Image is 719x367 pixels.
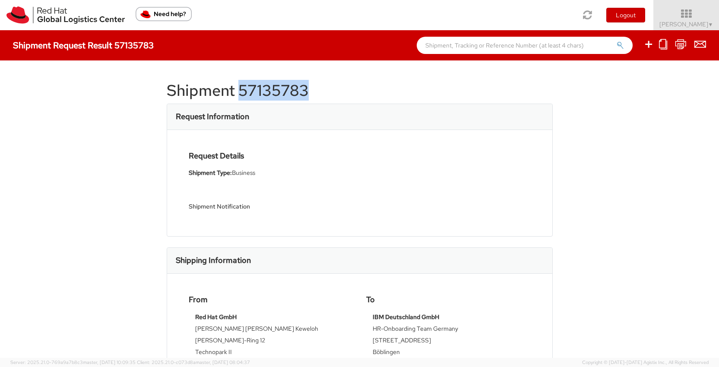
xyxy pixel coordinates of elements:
h3: Shipping Information [176,256,251,265]
td: [PERSON_NAME] [PERSON_NAME] Keweloh [195,324,347,336]
li: Business [189,168,353,177]
td: [PERSON_NAME]-Ring 12 [195,336,347,348]
span: Copyright © [DATE]-[DATE] Agistix Inc., All Rights Reserved [582,359,709,366]
button: Logout [606,8,645,22]
h1: Shipment 57135783 [167,82,553,99]
td: Technopark II [195,348,347,359]
img: rh-logistics-00dfa346123c4ec078e1.svg [6,6,125,24]
td: [STREET_ADDRESS] [373,336,524,348]
span: ▼ [708,21,713,28]
input: Shipment, Tracking or Reference Number (at least 4 chars) [417,37,633,54]
h4: Request Details [189,152,353,160]
span: master, [DATE] 08:04:37 [196,359,250,365]
td: Böblingen [373,348,524,359]
h5: Shipment Notification [189,203,353,210]
strong: Shipment Type: [189,169,232,177]
h4: To [366,295,531,304]
strong: Red Hat GmbH [195,313,237,321]
strong: IBM Deutschland GmbH [373,313,439,321]
h4: From [189,295,353,304]
td: HR-Onboarding Team Germany [373,324,524,336]
h3: Request Information [176,112,249,121]
span: Client: 2025.21.0-c073d8a [137,359,250,365]
h4: Shipment Request Result 57135783 [13,41,154,50]
button: Need help? [136,7,192,21]
span: Server: 2025.21.0-769a9a7b8c3 [10,359,136,365]
span: [PERSON_NAME] [659,20,713,28]
span: master, [DATE] 10:09:35 [83,359,136,365]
